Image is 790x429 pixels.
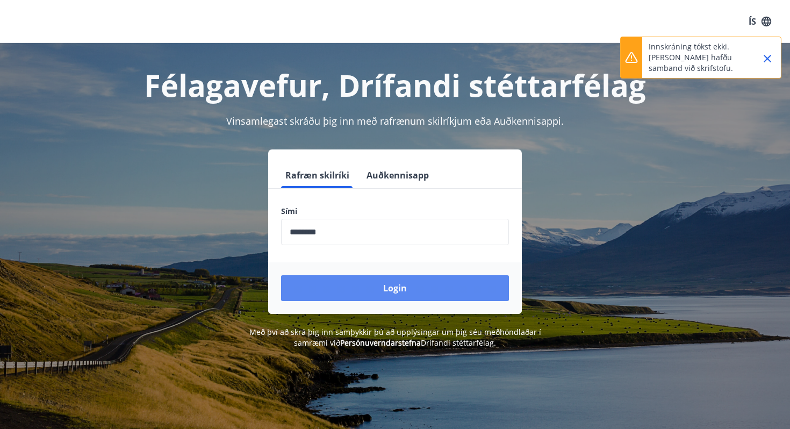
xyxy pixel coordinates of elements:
button: Rafræn skilríki [281,162,354,188]
label: Sími [281,206,509,217]
h1: Félagavefur, Drífandi stéttarfélag [21,65,769,105]
button: Close [758,49,777,68]
button: ÍS [743,12,777,31]
p: Innskráning tókst ekki. [PERSON_NAME] hafðu samband við skrifstofu. [649,41,743,74]
button: Auðkennisapp [362,162,433,188]
span: Með því að skrá þig inn samþykkir þú að upplýsingar um þig séu meðhöndlaðar í samræmi við Drífand... [249,327,541,348]
a: Persónuverndarstefna [340,338,421,348]
span: Vinsamlegast skráðu þig inn með rafrænum skilríkjum eða Auðkennisappi. [226,115,564,127]
button: Login [281,275,509,301]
